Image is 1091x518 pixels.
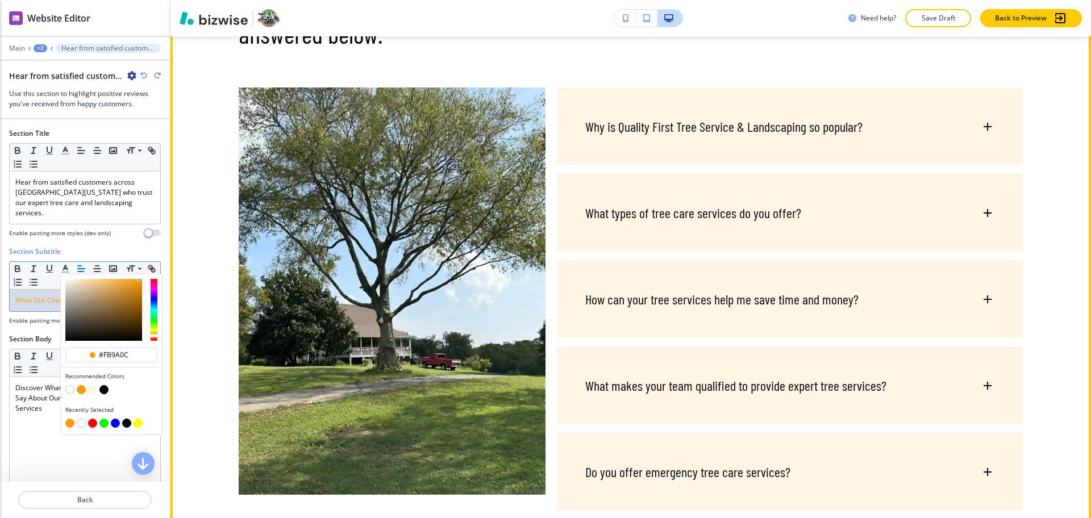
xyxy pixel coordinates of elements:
h4: Recommended Colors [65,372,157,381]
button: Hear from satisfied customers across [GEOGRAPHIC_DATA][US_STATE] who trust our expert tree care a... [56,44,161,53]
span: What Our Clients Say [15,295,82,305]
h2: Hear from satisfied customers across [GEOGRAPHIC_DATA][US_STATE] who trust our expert tree care a... [9,70,123,82]
button: Back to Preview [980,9,1082,27]
p: Hear from satisfied customers across [GEOGRAPHIC_DATA][US_STATE] who trust our expert tree care a... [15,177,155,218]
div: How can your tree services help me save time and money? [557,260,1023,327]
h6: What makes your team qualified to provide expert tree services? [585,377,886,394]
p: Save Draft [920,13,956,23]
h3: Use this section to highlight positive reviews you've received from happy customers. [9,89,161,109]
button: Recommended ColorsRecently Selected [57,262,73,275]
h6: Why is Quality First Tree Service & Landscaping so popular? [585,118,863,135]
div: What makes your team qualified to provide expert tree services? [557,346,1023,413]
h2: Section Title [9,128,49,139]
button: +2 [34,44,47,52]
button: Back [18,491,152,509]
h6: How can your tree services help me save time and money? [585,291,859,308]
p: Back to Preview [995,13,1047,23]
h3: Need help? [861,13,896,23]
h2: Section Body [9,334,51,344]
img: Your Logo [258,9,280,27]
h4: Recently Selected [65,406,157,414]
h2: Website Editor [27,11,90,25]
p: Hear from satisfied customers across [GEOGRAPHIC_DATA][US_STATE] who trust our expert tree care a... [61,44,155,52]
button: Main [9,44,25,52]
button: Save Draft [905,9,971,27]
p: Discover What Our Happy Clients Have to Say About Our Exceptional Tree Care Services [15,383,155,413]
h6: What types of tree care services do you offer? [585,204,801,222]
h6: Do you offer emergency tree care services? [585,463,790,481]
h2: Section Subtitle [9,247,61,257]
div: What types of tree care services do you offer? [557,174,1023,241]
h4: Enable pasting more styles (dev only) [9,229,111,237]
p: Back [19,495,151,505]
h4: Enable pasting more styles (dev only) [9,316,111,325]
div: Do you offer emergency tree care services? [557,433,1023,500]
img: editor icon [9,11,23,25]
img: 3f2214c9af7f1df6c2231f7c91b3c9c2.webp [239,87,545,495]
div: Why is Quality First Tree Service & Landscaping so popular? [557,87,1023,154]
img: Bizwise Logo [180,11,248,25]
